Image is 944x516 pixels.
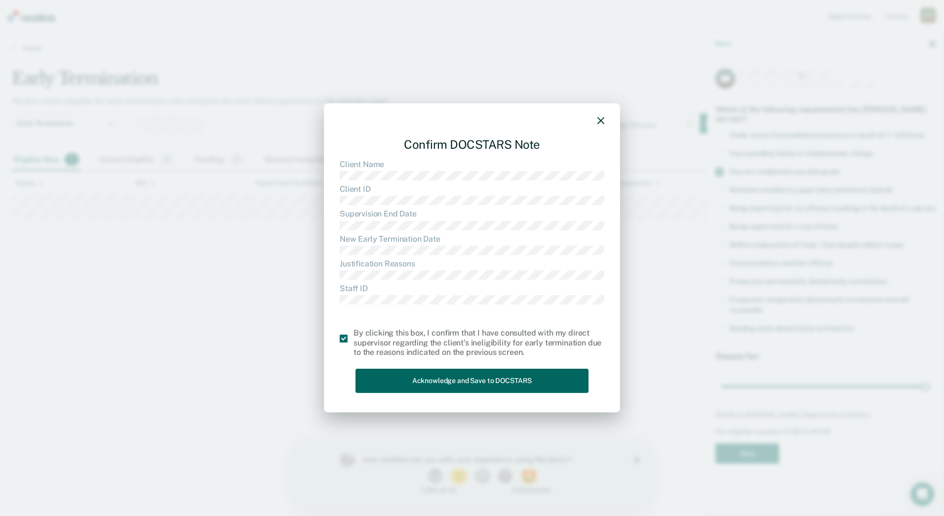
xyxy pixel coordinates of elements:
button: 3 [180,27,197,42]
div: By clicking this box, I confirm that I have consulted with my direct supervisor regarding the cli... [354,329,604,357]
dt: New Early Termination Date [340,234,604,244]
button: 1 [132,27,150,42]
dt: Client ID [340,184,604,194]
button: 4 [202,27,220,42]
dt: Client Name [340,160,604,169]
button: 2 [155,27,175,42]
img: Profile image for Kim [43,10,59,26]
button: Acknowledge and Save to DOCSTARS [355,369,589,393]
button: 5 [225,27,245,42]
div: How satisfied are you with your experience using Recidiviz? [67,13,295,22]
dt: Supervision End Date [340,209,604,218]
div: 5 - Extremely [217,44,310,51]
dt: Justification Reasons [340,259,604,268]
div: Confirm DOCSTARS Note [340,129,604,160]
div: 1 - Not at all [67,44,160,51]
dt: Staff ID [340,284,604,293]
div: Close survey [339,15,345,21]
